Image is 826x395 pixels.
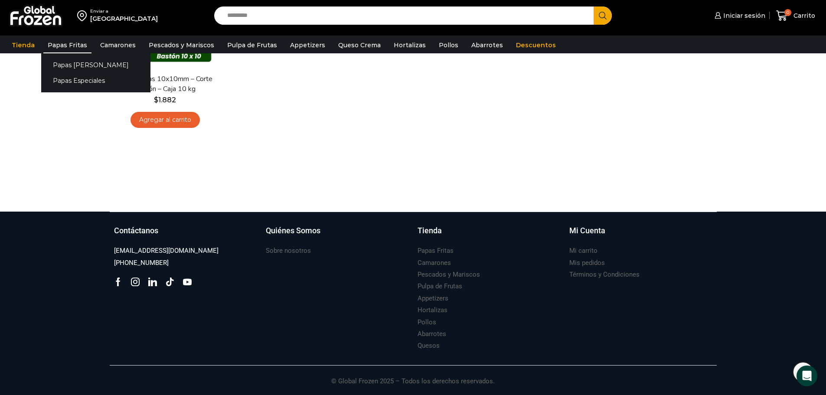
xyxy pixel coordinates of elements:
h3: Quiénes Somos [266,225,320,236]
h3: Mi carrito [569,246,597,255]
img: address-field-icon.svg [77,8,90,23]
a: Mi carrito [569,245,597,257]
h3: Pulpa de Frutas [418,282,462,291]
a: Appetizers [286,37,330,53]
h3: Camarones [418,258,451,268]
a: Pescados y Mariscos [144,37,219,53]
a: Pescados y Mariscos [418,269,480,281]
h3: Contáctanos [114,225,158,236]
div: Enviar a [90,8,158,14]
a: Pollos [418,317,436,328]
a: Abarrotes [467,37,507,53]
a: [PHONE_NUMBER] [114,257,169,269]
h3: Abarrotes [418,330,446,339]
a: Tienda [7,37,39,53]
a: Queso Crema [334,37,385,53]
h3: Términos y Condiciones [569,270,640,279]
a: Contáctanos [114,225,257,245]
p: © Global Frozen 2025 – Todos los derechos reservados. [110,366,717,386]
bdi: 1.882 [154,96,176,104]
a: Camarones [96,37,140,53]
a: Pulpa de Frutas [223,37,281,53]
a: Hortalizas [389,37,430,53]
a: Términos y Condiciones [569,269,640,281]
h3: Quesos [418,341,440,350]
a: Abarrotes [418,328,446,340]
h3: Sobre nosotros [266,246,311,255]
a: Camarones [418,257,451,269]
h3: Hortalizas [418,306,447,315]
a: Papas Fritas [418,245,454,257]
a: Papas Fritas 10x10mm – Corte Bastón – Caja 10 kg [115,74,215,94]
a: Mi Cuenta [569,225,712,245]
button: Search button [594,7,612,25]
a: Appetizers [418,293,448,304]
a: 0 Carrito [774,6,817,26]
h3: Pescados y Mariscos [418,270,480,279]
a: Iniciar sesión [712,7,765,24]
h3: Papas Fritas [418,246,454,255]
h3: [EMAIL_ADDRESS][DOMAIN_NAME] [114,246,219,255]
a: Papas Fritas [43,37,91,53]
a: Mis pedidos [569,257,605,269]
div: [GEOGRAPHIC_DATA] [90,14,158,23]
div: Open Intercom Messenger [797,366,817,386]
span: 0 [784,9,791,16]
span: Iniciar sesión [721,11,765,20]
a: Sobre nosotros [266,245,311,257]
h3: Appetizers [418,294,448,303]
h3: Pollos [418,318,436,327]
a: Pulpa de Frutas [418,281,462,292]
h3: Tienda [418,225,442,236]
a: [EMAIL_ADDRESS][DOMAIN_NAME] [114,245,219,257]
a: Pollos [434,37,463,53]
h3: Mi Cuenta [569,225,605,236]
h3: [PHONE_NUMBER] [114,258,169,268]
a: Papas Especiales [41,73,150,89]
h3: Mis pedidos [569,258,605,268]
a: Tienda [418,225,561,245]
a: Quesos [418,340,440,352]
a: Quiénes Somos [266,225,409,245]
a: Papas [PERSON_NAME] [41,57,150,73]
a: Agregar al carrito: “Papas Fritas 10x10mm - Corte Bastón - Caja 10 kg” [131,112,200,128]
a: Descuentos [512,37,560,53]
span: Carrito [791,11,815,20]
span: $ [154,96,158,104]
a: Hortalizas [418,304,447,316]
